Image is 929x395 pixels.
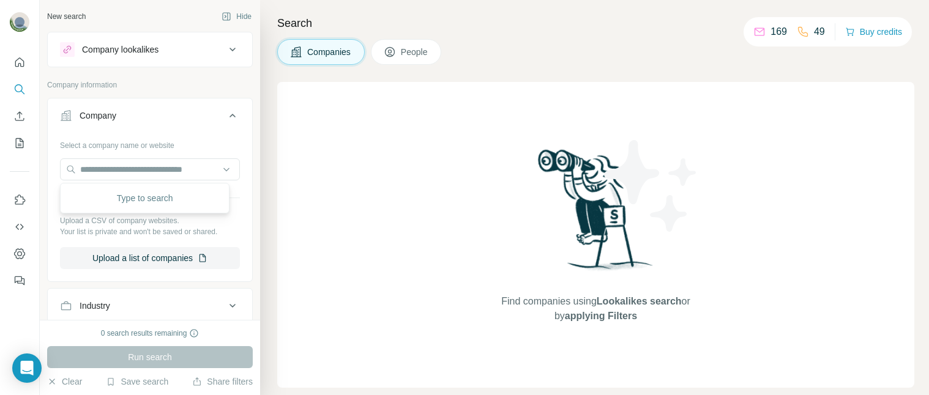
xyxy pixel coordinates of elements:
button: Company [48,101,252,135]
button: Hide [213,7,260,26]
img: Surfe Illustration - Stars [596,131,706,241]
button: Search [10,78,29,100]
span: applying Filters [565,311,637,321]
button: Share filters [192,375,253,388]
div: Company [80,109,116,122]
span: Lookalikes search [597,296,682,306]
button: Use Surfe API [10,216,29,238]
h4: Search [277,15,914,32]
button: Enrich CSV [10,105,29,127]
button: Quick start [10,51,29,73]
button: Company lookalikes [48,35,252,64]
button: Industry [48,291,252,320]
span: People [401,46,429,58]
button: Save search [106,375,168,388]
button: Feedback [10,270,29,292]
img: Surfe Illustration - Woman searching with binoculars [532,146,660,282]
p: Your list is private and won't be saved or shared. [60,226,240,237]
button: Clear [47,375,82,388]
button: Buy credits [845,23,902,40]
img: Avatar [10,12,29,32]
div: Open Intercom Messenger [12,353,42,383]
span: Companies [307,46,352,58]
button: Use Surfe on LinkedIn [10,189,29,211]
p: 169 [770,24,787,39]
button: Upload a list of companies [60,247,240,269]
p: Company information [47,79,253,90]
p: Upload a CSV of company websites. [60,215,240,226]
div: New search [47,11,86,22]
div: Company lookalikes [82,43,159,56]
div: 0 search results remaining [101,328,200,339]
div: Select a company name or website [60,135,240,151]
div: Type to search [63,186,226,210]
button: Dashboard [10,243,29,265]
p: 49 [814,24,825,39]
div: Industry [80,300,110,312]
span: Find companies using or by [498,294,693,323]
button: My lists [10,132,29,154]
